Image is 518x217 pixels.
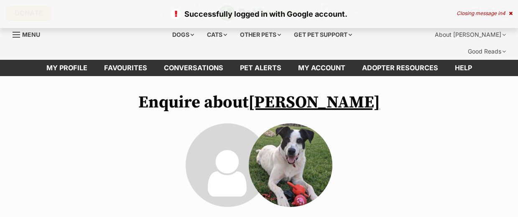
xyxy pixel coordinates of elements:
[288,26,358,43] div: Get pet support
[13,26,46,41] a: Menu
[22,31,40,38] span: Menu
[462,43,512,60] div: Good Reads
[232,60,290,76] a: Pet alerts
[249,123,332,207] img: Toby
[156,60,232,76] a: conversations
[201,26,233,43] div: Cats
[447,60,480,76] a: Help
[354,60,447,76] a: Adopter resources
[234,26,287,43] div: Other pets
[125,93,393,112] h1: Enquire about
[290,60,354,76] a: My account
[38,60,96,76] a: My profile
[248,92,380,113] a: [PERSON_NAME]
[166,26,200,43] div: Dogs
[429,26,512,43] div: About [PERSON_NAME]
[96,60,156,76] a: Favourites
